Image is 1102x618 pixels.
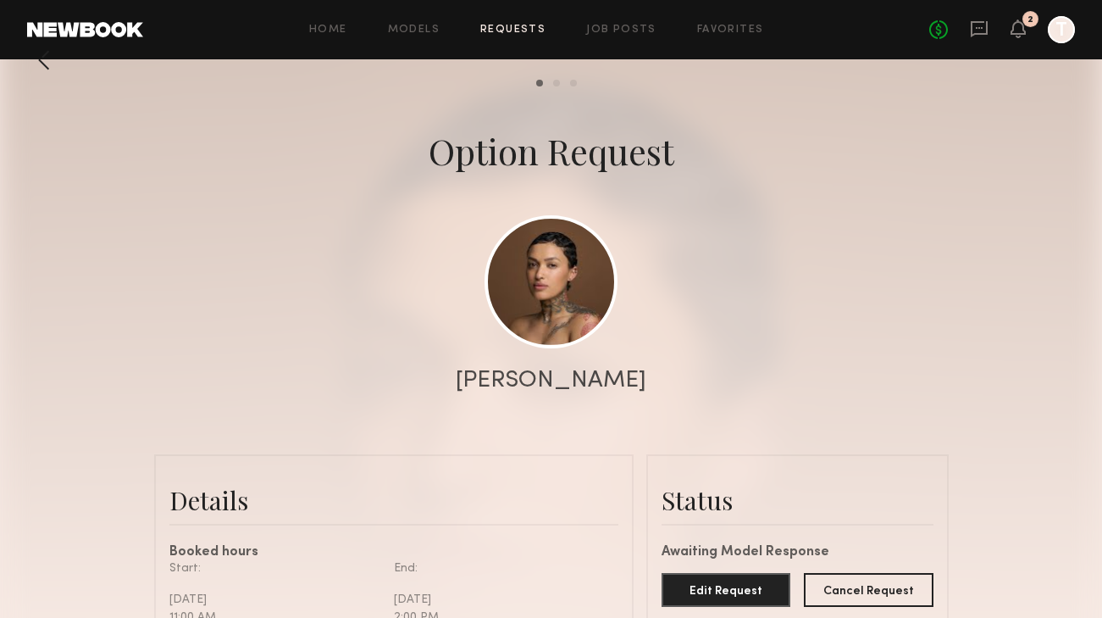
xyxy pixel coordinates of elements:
[169,483,618,517] div: Details
[586,25,656,36] a: Job Posts
[169,560,381,577] div: Start:
[456,369,646,393] div: [PERSON_NAME]
[309,25,347,36] a: Home
[394,591,606,609] div: [DATE]
[480,25,545,36] a: Requests
[662,546,933,560] div: Awaiting Model Response
[169,546,618,560] div: Booked hours
[394,560,606,577] div: End:
[169,591,381,609] div: [DATE]
[429,127,674,175] div: Option Request
[1048,16,1075,43] a: T
[804,573,933,607] button: Cancel Request
[388,25,440,36] a: Models
[1027,15,1033,25] div: 2
[662,483,933,517] div: Status
[697,25,764,36] a: Favorites
[662,573,791,607] button: Edit Request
